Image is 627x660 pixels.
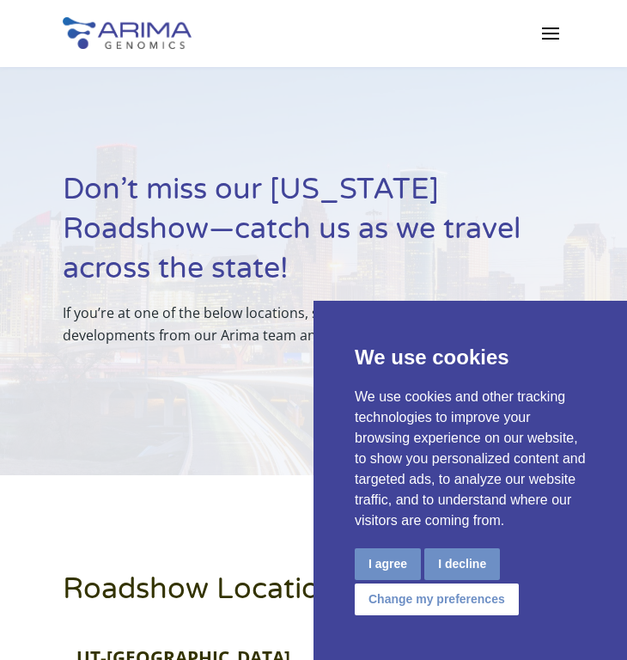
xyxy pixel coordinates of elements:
[63,170,564,302] h1: Don’t miss our [US_STATE] Roadshow—catch us as we travel across the state!
[424,548,500,580] button: I decline
[355,584,519,615] button: Change my preferences
[63,570,564,622] h1: Roadshow Locations:
[355,548,421,580] button: I agree
[355,342,586,373] p: We use cookies
[63,302,564,346] p: If you’re at one of the below locations, stop by to hear about exciting new developments from our...
[355,387,586,531] p: We use cookies and other tracking technologies to improve your browsing experience on our website...
[63,17,192,49] img: Arima-Genomics-logo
